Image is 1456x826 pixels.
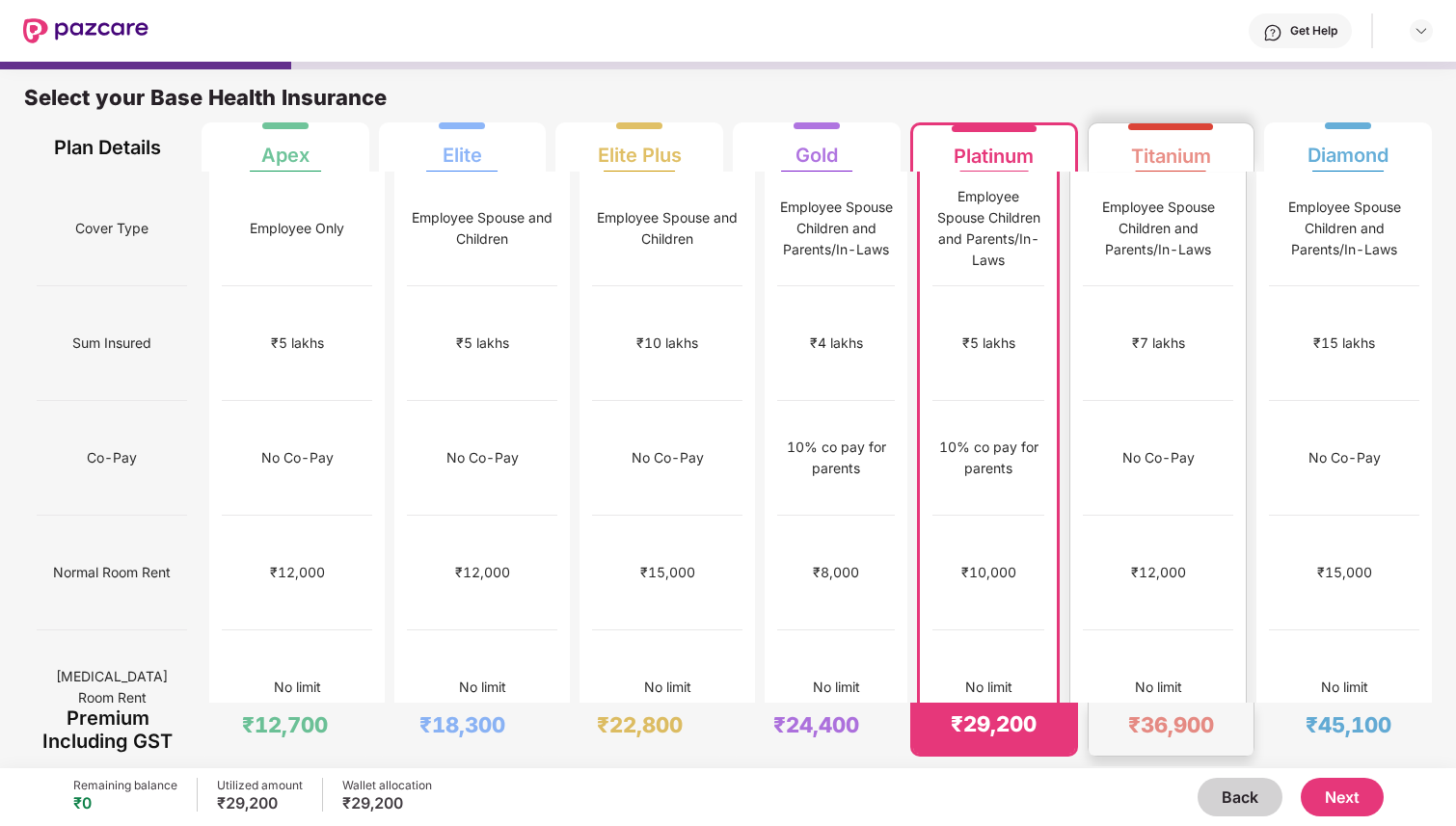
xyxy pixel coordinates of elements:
div: ₹18,300 [419,711,505,738]
div: ₹5 lakhs [962,333,1015,354]
div: No Co-Pay [1122,447,1195,468]
div: ₹15,000 [1317,562,1372,583]
div: ₹15,000 [640,562,695,583]
span: Sum Insured [72,325,151,361]
div: ₹10 lakhs [636,333,698,354]
div: Plan Details [37,122,179,172]
div: ₹0 [73,793,177,813]
div: Utilized amount [217,778,303,793]
div: No Co-Pay [1308,447,1381,468]
div: Platinum [954,129,1034,168]
img: New Pazcare Logo [23,18,148,43]
div: Premium Including GST [37,703,179,757]
div: Remaining balance [73,778,177,793]
div: ₹4 lakhs [810,333,863,354]
div: ₹12,000 [1131,562,1186,583]
div: Wallet allocation [342,778,432,793]
div: No limit [1321,677,1368,698]
button: Back [1198,778,1282,816]
div: No limit [274,677,321,698]
div: Apex [261,128,310,167]
div: No Co-Pay [632,447,704,468]
div: Diamond [1308,128,1389,167]
div: No limit [813,677,860,698]
div: Gold [795,128,838,167]
span: Co-Pay [87,440,137,476]
div: Get Help [1290,23,1337,39]
div: Employee Spouse Children and Parents/In-Laws [932,186,1044,271]
div: No limit [644,677,691,698]
span: Cover Type [75,210,148,247]
div: Elite Plus [598,128,682,167]
img: svg+xml;base64,PHN2ZyBpZD0iSGVscC0zMngzMiIgeG1sbnM9Imh0dHA6Ly93d3cudzMub3JnLzIwMDAvc3ZnIiB3aWR0aD... [1263,23,1282,42]
div: No limit [965,677,1012,698]
div: Employee Spouse Children and Parents/In-Laws [1269,197,1419,260]
div: Select your Base Health Insurance [24,84,1432,122]
div: Employee Spouse and Children [407,207,557,250]
span: [MEDICAL_DATA] Room Rent [37,658,187,716]
div: Employee Spouse and Children [592,207,742,250]
div: Elite [443,128,482,167]
div: ₹45,100 [1306,711,1391,738]
img: svg+xml;base64,PHN2ZyBpZD0iRHJvcGRvd24tMzJ4MzIiIHhtbG5zPSJodHRwOi8vd3d3LnczLm9yZy8yMDAwL3N2ZyIgd2... [1414,23,1429,39]
div: ₹29,200 [217,793,303,813]
div: Employee Spouse Children and Parents/In-Laws [1083,197,1233,260]
div: ₹12,000 [455,562,510,583]
button: Next [1301,778,1384,816]
div: No limit [459,677,506,698]
div: Employee Spouse Children and Parents/In-Laws [777,197,895,260]
div: 10% co pay for parents [932,437,1044,479]
div: No Co-Pay [261,447,334,468]
div: Employee Only [250,218,344,239]
div: ₹7 lakhs [1132,333,1185,354]
div: ₹24,400 [773,711,859,738]
div: ₹29,200 [342,793,432,813]
div: ₹12,700 [242,711,328,738]
span: Normal Room Rent [53,554,171,591]
div: Titanium [1131,129,1211,168]
div: ₹22,800 [597,711,683,738]
div: ₹29,200 [951,710,1037,737]
div: ₹36,900 [1128,711,1214,738]
div: ₹5 lakhs [456,333,509,354]
div: ₹15 lakhs [1313,333,1375,354]
div: ₹5 lakhs [271,333,324,354]
div: 10% co pay for parents [777,437,895,479]
div: No Co-Pay [446,447,519,468]
div: ₹12,000 [270,562,325,583]
div: ₹8,000 [813,562,859,583]
div: No limit [1135,677,1182,698]
div: ₹10,000 [961,562,1016,583]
